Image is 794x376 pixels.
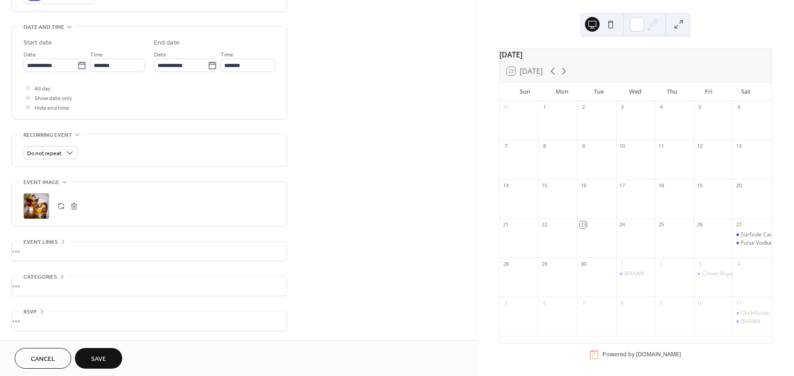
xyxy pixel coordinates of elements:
div: 2 [658,260,664,267]
div: Mon [544,83,580,101]
div: 29 [541,260,548,267]
div: 13 [735,143,742,150]
div: 25 [658,221,664,228]
span: Recurring event [23,130,72,140]
div: 7 [502,143,509,150]
div: [DATE] [499,49,771,60]
span: Cancel [31,354,55,364]
div: BHAWK [616,270,655,278]
span: Event image [23,178,59,187]
div: ••• [12,276,287,296]
div: Surfside Cans [732,231,771,239]
div: 5 [502,299,509,306]
div: 8 [619,299,626,306]
span: Categories [23,272,57,282]
span: Show date only [34,94,72,103]
div: 1 [619,260,626,267]
div: 20 [735,182,742,189]
div: 9 [580,143,587,150]
div: 22 [541,221,548,228]
span: Do not repeat [27,148,62,159]
div: Powered by [602,351,681,359]
span: Date and time [23,22,64,32]
div: 6 [541,299,548,306]
div: Wed [617,83,654,101]
div: 5 [697,104,703,111]
span: Time [90,50,103,60]
span: RSVP [23,307,37,317]
div: 23 [580,221,587,228]
div: 24 [619,221,626,228]
span: Event links [23,237,58,247]
div: 8 [541,143,548,150]
span: Hide end time [34,103,69,113]
div: 31 [502,104,509,111]
div: Sun [507,83,544,101]
div: 19 [697,182,703,189]
div: 11 [658,143,664,150]
div: Thu [654,83,691,101]
div: BHAWK [741,318,760,325]
button: Cancel [15,348,71,369]
div: ; [23,193,49,219]
a: [DOMAIN_NAME] [636,351,681,359]
button: Save [75,348,122,369]
div: Old Hillside Bourbon [741,309,793,317]
div: Sat [727,83,764,101]
div: Fri [691,83,727,101]
div: 10 [697,299,703,306]
div: Surfside Cans [741,231,776,239]
div: 3 [619,104,626,111]
div: Crown Royal Flavors [694,270,733,278]
div: Tue [580,83,617,101]
div: 10 [619,143,626,150]
div: 17 [619,182,626,189]
div: 4 [735,260,742,267]
div: Old Hillside Bourbon [732,309,771,317]
div: 12 [697,143,703,150]
div: 1 [541,104,548,111]
div: Pulse Vodka [741,239,771,247]
span: Save [91,354,106,364]
span: Date [154,50,166,60]
div: 7 [580,299,587,306]
div: 6 [735,104,742,111]
div: 28 [502,260,509,267]
div: 27 [735,221,742,228]
div: 14 [502,182,509,189]
div: BHAWK [732,318,771,325]
span: Date [23,50,36,60]
div: 18 [658,182,664,189]
div: 15 [541,182,548,189]
div: 2 [580,104,587,111]
div: Pulse Vodka [732,239,771,247]
div: 16 [580,182,587,189]
div: 3 [697,260,703,267]
div: End date [154,38,180,48]
div: Crown Royal Flavors [702,270,754,278]
div: 4 [658,104,664,111]
div: ••• [12,311,287,331]
div: 21 [502,221,509,228]
div: 30 [580,260,587,267]
div: 26 [697,221,703,228]
div: BHAWK [624,270,644,278]
div: Start date [23,38,52,48]
div: ••• [12,241,287,261]
div: 11 [735,299,742,306]
span: Time [221,50,233,60]
span: All day [34,84,51,94]
div: 9 [658,299,664,306]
